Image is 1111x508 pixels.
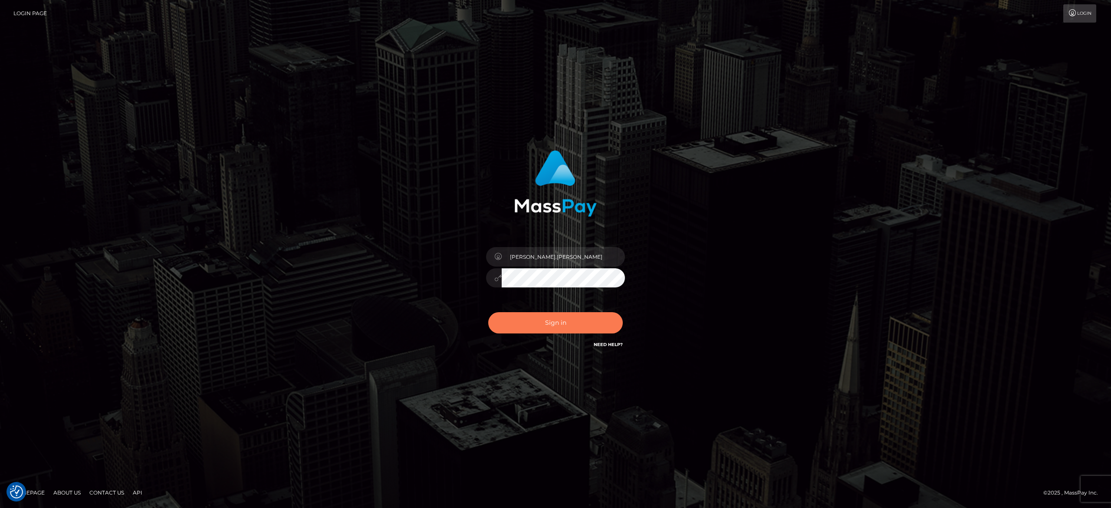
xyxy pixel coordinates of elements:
a: Login [1063,4,1096,23]
button: Consent Preferences [10,485,23,498]
img: MassPay Login [514,150,597,217]
a: About Us [50,486,84,499]
a: Homepage [10,486,48,499]
a: Contact Us [86,486,128,499]
img: Revisit consent button [10,485,23,498]
div: © 2025 , MassPay Inc. [1043,488,1104,498]
a: API [129,486,146,499]
a: Login Page [13,4,47,23]
button: Sign in [488,312,623,333]
a: Need Help? [594,342,623,347]
input: Username... [502,247,625,267]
